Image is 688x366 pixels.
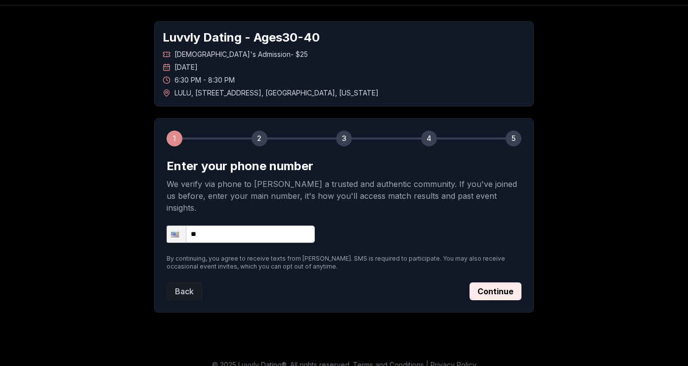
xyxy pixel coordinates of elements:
div: United States: + 1 [167,226,186,242]
div: 2 [252,131,267,146]
span: 6:30 PM - 8:30 PM [174,75,235,85]
h1: Luvvly Dating - Ages 30 - 40 [163,30,525,46]
p: We verify via phone to [PERSON_NAME] a trusted and authentic community. If you've joined us befor... [167,178,521,214]
button: Continue [470,282,521,300]
div: 3 [336,131,352,146]
button: Back [167,282,202,300]
p: By continuing, you agree to receive texts from [PERSON_NAME]. SMS is required to participate. You... [167,255,521,271]
div: 1 [167,131,182,146]
span: [DATE] [174,62,198,72]
span: [DEMOGRAPHIC_DATA]'s Admission - $25 [174,49,308,59]
span: LULU , [STREET_ADDRESS] , [GEOGRAPHIC_DATA] , [US_STATE] [174,88,379,98]
div: 4 [421,131,437,146]
h2: Enter your phone number [167,158,521,174]
div: 5 [506,131,521,146]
